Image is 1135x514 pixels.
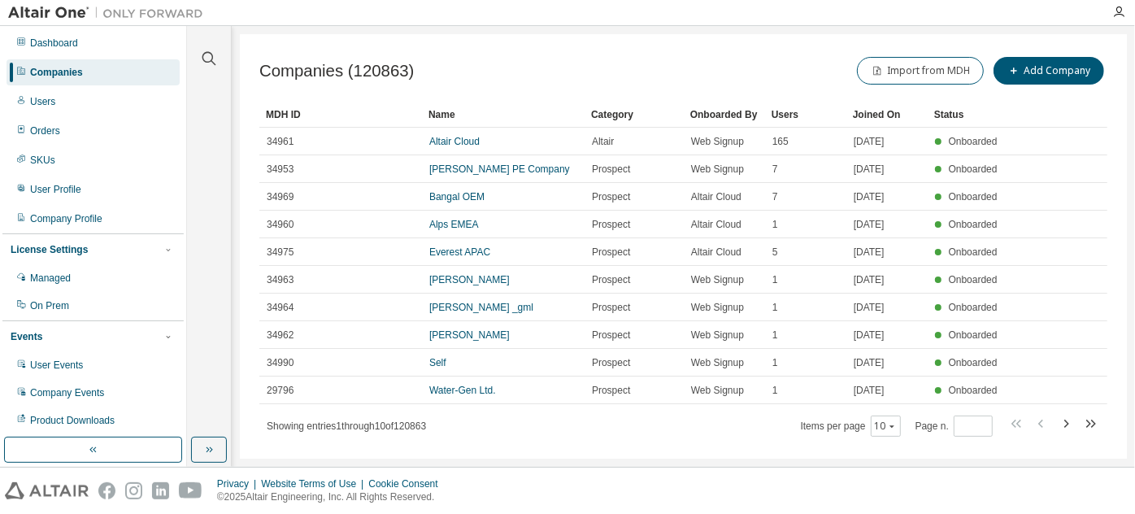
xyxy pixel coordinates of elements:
span: Web Signup [691,273,744,286]
a: Bangal OEM [429,191,485,203]
span: Web Signup [691,163,744,176]
span: Prospect [592,301,630,314]
span: 1 [772,356,778,369]
span: Prospect [592,273,630,286]
img: instagram.svg [125,482,142,499]
img: facebook.svg [98,482,115,499]
a: [PERSON_NAME] [429,274,510,285]
img: altair_logo.svg [5,482,89,499]
a: Self [429,357,446,368]
div: Managed [30,272,71,285]
div: Joined On [853,102,921,128]
div: MDH ID [266,102,415,128]
span: Onboarded [949,163,998,175]
span: Web Signup [691,135,744,148]
a: [PERSON_NAME] [429,329,510,341]
span: 165 [772,135,789,148]
div: Product Downloads [30,414,115,427]
div: Privacy [217,477,261,490]
a: Alps EMEA [429,219,479,230]
div: Cookie Consent [368,477,447,490]
span: 34990 [267,356,294,369]
span: 34963 [267,273,294,286]
span: 34969 [267,190,294,203]
span: Altair Cloud [691,246,741,259]
span: 34961 [267,135,294,148]
span: Web Signup [691,384,744,397]
span: 1 [772,329,778,342]
div: Status [934,102,1002,128]
div: Users [30,95,55,108]
img: linkedin.svg [152,482,169,499]
span: Prospect [592,218,630,231]
span: Companies (120863) [259,62,414,81]
span: Onboarded [949,357,998,368]
span: Onboarded [949,274,998,285]
a: [PERSON_NAME] PE Company [429,163,570,175]
span: Altair Cloud [691,190,741,203]
button: Add Company [994,57,1104,85]
span: Prospect [592,190,630,203]
span: 7 [772,190,778,203]
div: Users [772,102,840,128]
div: Company Profile [30,212,102,225]
span: 34953 [267,163,294,176]
span: [DATE] [854,163,885,176]
div: Website Terms of Use [261,477,368,490]
div: Category [591,102,677,128]
div: Dashboard [30,37,78,50]
a: Everest APAC [429,246,490,258]
span: Prospect [592,356,630,369]
span: 1 [772,273,778,286]
span: Page n. [915,416,993,437]
span: Web Signup [691,301,744,314]
span: 7 [772,163,778,176]
img: youtube.svg [179,482,202,499]
span: [DATE] [854,329,885,342]
div: SKUs [30,154,55,167]
span: 34962 [267,329,294,342]
span: Prospect [592,384,630,397]
span: [DATE] [854,190,885,203]
a: Water-Gen Ltd. [429,385,496,396]
div: Onboarded By [690,102,759,128]
span: Items per page [801,416,901,437]
span: Prospect [592,329,630,342]
span: Onboarded [949,136,998,147]
span: 34964 [267,301,294,314]
span: Onboarded [949,302,998,313]
span: 34975 [267,246,294,259]
img: Altair One [8,5,211,21]
span: Web Signup [691,356,744,369]
div: Companies [30,66,83,79]
span: [DATE] [854,301,885,314]
span: Onboarded [949,191,998,203]
span: Onboarded [949,246,998,258]
button: 10 [875,420,897,433]
span: 1 [772,301,778,314]
a: [PERSON_NAME] _gml [429,302,533,313]
div: Company Events [30,386,104,399]
span: [DATE] [854,135,885,148]
div: User Profile [30,183,81,196]
span: Web Signup [691,329,744,342]
span: [DATE] [854,218,885,231]
span: 1 [772,384,778,397]
span: Onboarded [949,385,998,396]
a: Altair Cloud [429,136,480,147]
div: License Settings [11,243,88,256]
span: [DATE] [854,273,885,286]
span: 5 [772,246,778,259]
div: Name [428,102,578,128]
span: Prospect [592,246,630,259]
span: Onboarded [949,219,998,230]
div: Orders [30,124,60,137]
span: Onboarded [949,329,998,341]
span: [DATE] [854,384,885,397]
span: Altair [592,135,614,148]
span: Altair Cloud [691,218,741,231]
div: User Events [30,359,83,372]
span: 1 [772,218,778,231]
span: 29796 [267,384,294,397]
span: Prospect [592,163,630,176]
